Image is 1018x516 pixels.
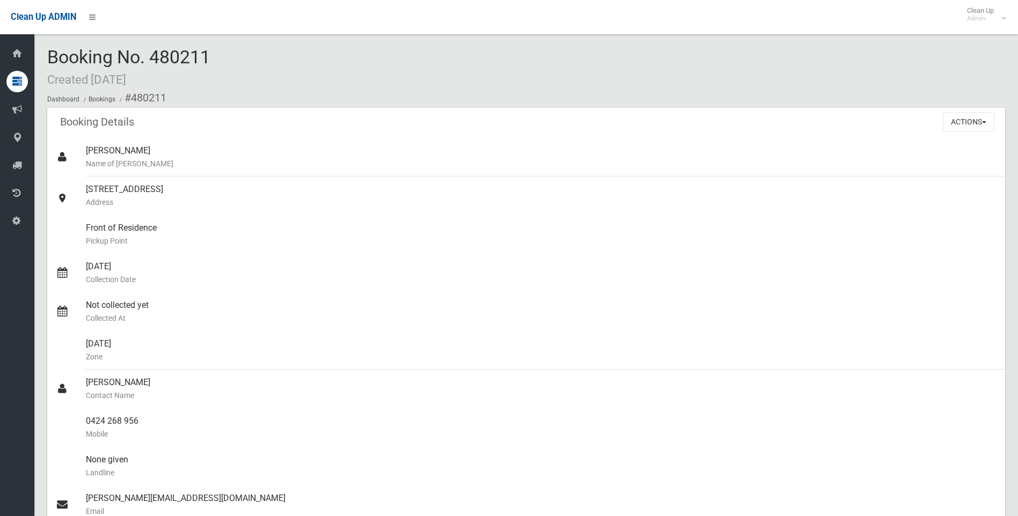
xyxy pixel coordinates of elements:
button: Actions [943,112,994,132]
header: Booking Details [47,112,147,132]
small: Address [86,196,997,209]
div: Not collected yet [86,292,997,331]
div: Front of Residence [86,215,997,254]
div: [DATE] [86,331,997,370]
li: #480211 [117,88,166,108]
div: [STREET_ADDRESS] [86,176,997,215]
small: Landline [86,466,997,479]
small: Name of [PERSON_NAME] [86,157,997,170]
div: [PERSON_NAME] [86,138,997,176]
a: Dashboard [47,95,79,103]
small: Contact Name [86,389,997,402]
div: [DATE] [86,254,997,292]
small: Mobile [86,427,997,440]
small: Collected At [86,312,997,325]
span: Booking No. 480211 [47,46,210,88]
small: Collection Date [86,273,997,286]
small: Admin [967,14,994,23]
div: 0424 268 956 [86,408,997,447]
small: Pickup Point [86,234,997,247]
span: Clean Up ADMIN [11,12,76,22]
small: Created [DATE] [47,72,126,86]
div: None given [86,447,997,485]
span: Clean Up [962,6,1005,23]
small: Zone [86,350,997,363]
a: Bookings [89,95,115,103]
div: [PERSON_NAME] [86,370,997,408]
